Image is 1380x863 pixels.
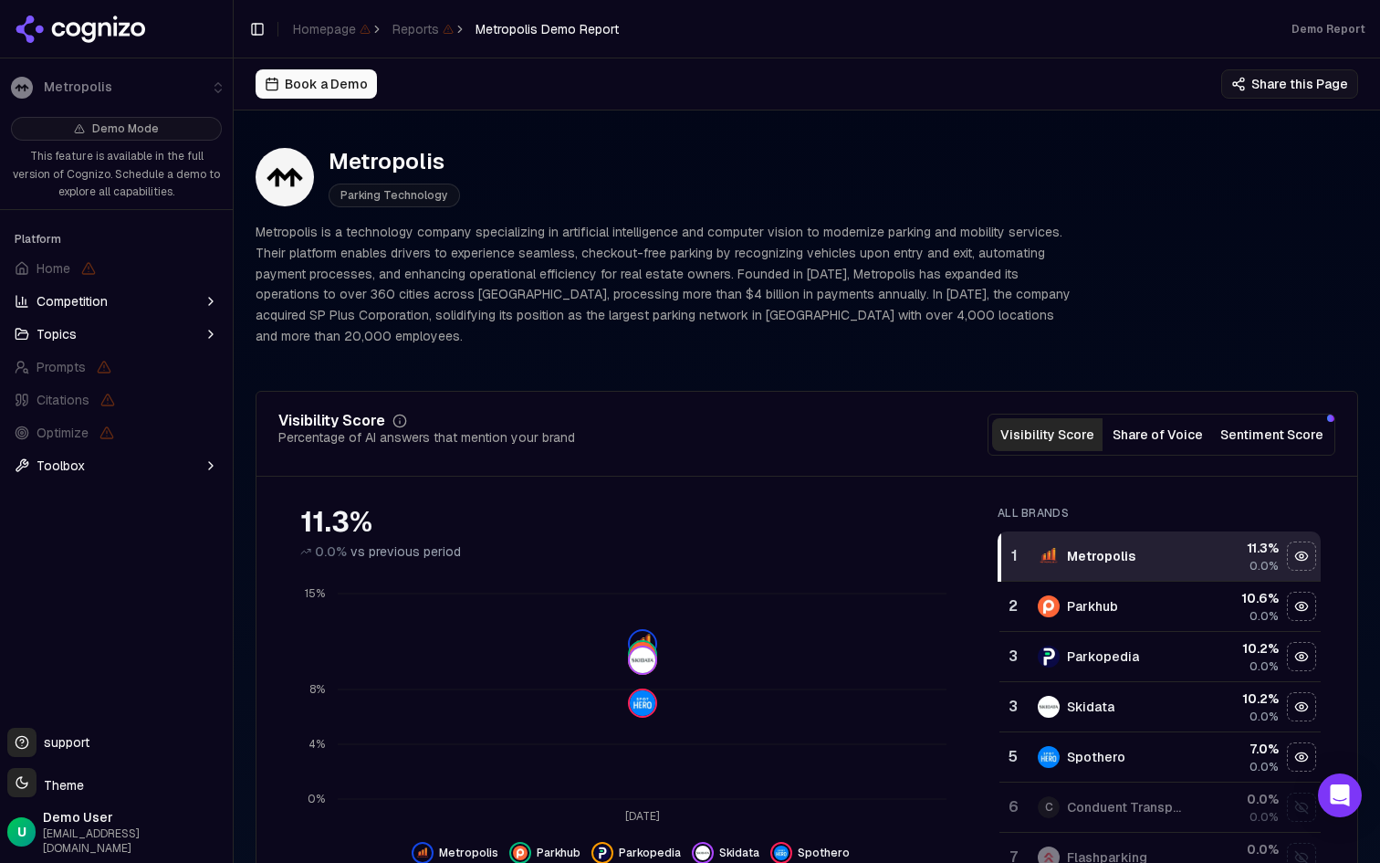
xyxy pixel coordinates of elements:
button: Show conduent transportation data [1287,793,1316,822]
img: Metropolis [256,148,314,206]
div: 10.2 % [1197,639,1278,658]
span: U [17,823,26,841]
button: Hide parkhub data [1287,592,1316,621]
span: Toolbox [37,457,85,475]
div: Percentage of AI answers that mention your brand [278,428,575,447]
button: Competition [7,287,225,316]
img: parkhub [630,641,655,667]
span: Citations [37,391,89,409]
div: Spothero [1067,748,1125,766]
button: Visibility Score [992,418,1103,451]
span: C [1038,796,1060,818]
span: Parkopedia [619,846,681,860]
div: Open Intercom Messenger [1318,774,1362,817]
span: Optimize [37,424,89,442]
div: 5 [1007,746,1019,768]
img: skidata [1038,696,1060,718]
img: spothero [630,689,655,715]
div: Parkopedia [1067,647,1139,666]
span: Demo User [43,808,225,826]
span: [EMAIL_ADDRESS][DOMAIN_NAME] [43,826,225,856]
tspan: 8% [309,682,325,697]
div: 7.0 % [1197,740,1278,758]
span: 0.0% [1249,559,1279,574]
div: Visibility Score [278,414,385,428]
span: Metropolis Demo Report [476,20,619,38]
span: Demo Mode [92,121,159,136]
span: Topics [37,325,77,343]
span: Competition [37,292,108,310]
tspan: 15% [305,586,325,601]
div: 3 [1007,696,1019,718]
img: parkopedia [1038,646,1060,668]
span: Skidata [719,846,759,860]
span: 0.0% [1249,609,1279,624]
div: 11.3% [300,506,961,539]
div: Conduent Transportation [1067,798,1182,816]
img: spothero [774,846,789,860]
span: 0.0% [1249,659,1279,674]
button: Topics [7,320,225,349]
span: Parkhub [537,846,580,860]
div: Demo Report [1291,22,1365,37]
img: parkhub [1038,595,1060,617]
tspan: 4% [308,737,325,752]
div: 0.0 % [1197,790,1278,808]
button: Book a Demo [256,69,377,99]
span: 0.0% [1249,760,1279,774]
p: This feature is available in the full version of Cognizo. Schedule a demo to explore all capabili... [11,148,222,202]
span: Spothero [798,846,850,860]
div: 11.3 % [1197,539,1278,557]
button: Share of Voice [1103,418,1213,451]
img: parkopedia [595,846,610,860]
span: Theme [37,777,84,794]
button: Hide spothero data [1287,742,1316,772]
span: Parking Technology [329,184,460,207]
span: support [37,733,89,752]
div: Parkhub [1067,597,1118,616]
div: 6 [1007,796,1019,818]
tr: 3skidataSkidata10.2%0.0%Hide skidata data [999,681,1321,731]
span: Homepage [293,20,371,38]
tspan: [DATE] [625,808,660,823]
div: Metropolis [329,147,460,176]
span: 0.0% [315,542,347,561]
div: 3 [1007,646,1019,668]
img: metropolis [1038,545,1060,567]
span: 0.0% [1249,810,1279,825]
div: Metropolis [1067,547,1135,565]
div: 10.6 % [1197,589,1278,607]
div: Skidata [1067,698,1114,716]
span: 0.0% [1249,710,1279,724]
img: spothero [1038,746,1060,768]
div: All Brands [998,506,1321,521]
p: Metropolis is a technology company specializing in artificial intelligence and computer vision to... [256,222,1073,347]
div: 1 [1009,545,1019,567]
button: Hide parkopedia data [1287,642,1316,671]
tr: 2parkhubParkhub10.6%0.0%Hide parkhub data [999,581,1321,631]
span: Reports [392,20,454,38]
div: Platform [7,225,225,254]
span: vs previous period [350,542,461,561]
span: Metropolis [439,846,498,860]
nav: breadcrumb [293,20,619,38]
tr: 5spotheroSpothero7.0%0.0%Hide spothero data [999,731,1321,782]
span: Prompts [37,358,86,376]
img: skidata [695,846,710,860]
div: 10.2 % [1197,689,1278,708]
img: metropolis [415,846,430,860]
button: Toolbox [7,451,225,480]
img: parkhub [513,846,528,860]
button: Hide metropolis data [1287,542,1316,571]
button: Sentiment Score [1213,418,1331,451]
tr: 6CConduent Transportation0.0%0.0%Show conduent transportation data [999,782,1321,832]
span: Home [37,259,70,278]
div: 2 [1007,595,1019,617]
tspan: 0% [308,792,325,806]
button: Share this Page [1221,69,1358,99]
img: skidata [630,647,655,672]
tr: 1metropolisMetropolis11.3%0.0%Hide metropolis data [999,531,1321,582]
tr: 3parkopediaParkopedia10.2%0.0%Hide parkopedia data [999,631,1321,681]
button: Hide skidata data [1287,692,1316,721]
img: metropolis [630,631,655,657]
